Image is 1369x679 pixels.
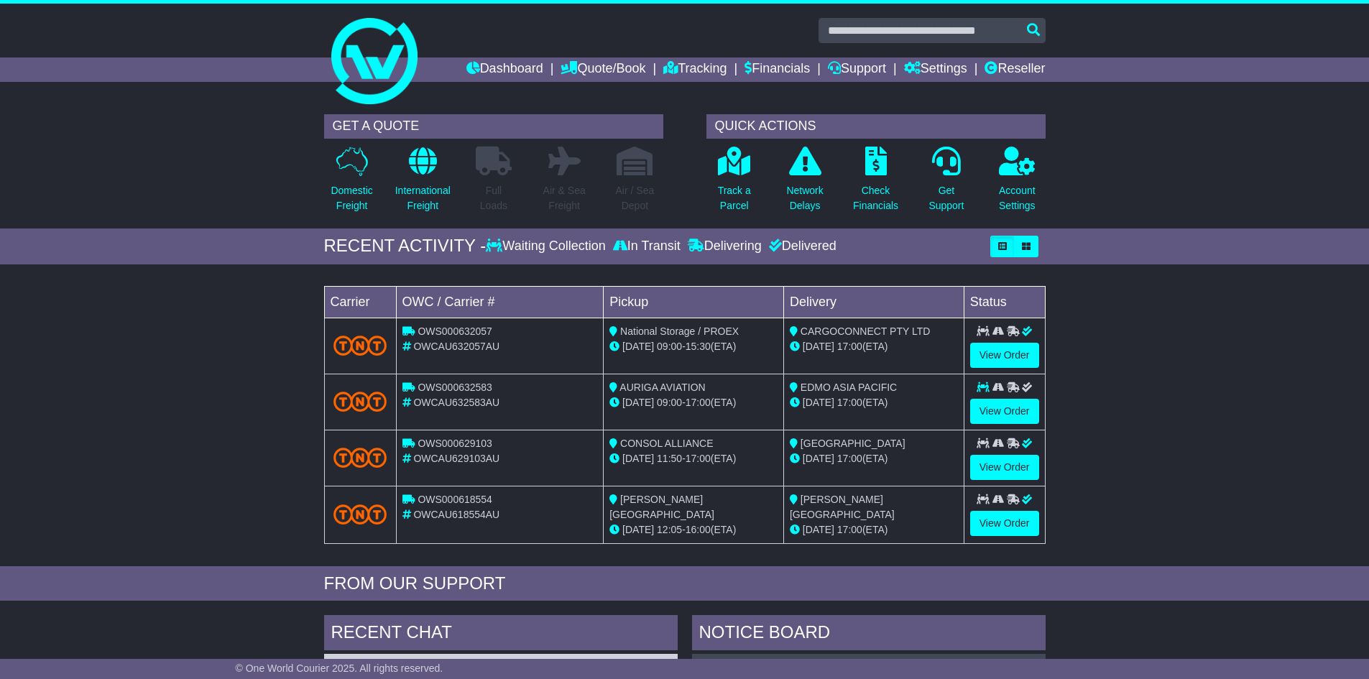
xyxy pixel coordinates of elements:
span: OWS000632057 [418,325,492,337]
span: © One World Courier 2025. All rights reserved. [236,662,443,674]
img: TNT_Domestic.png [333,392,387,411]
td: Carrier [324,286,396,318]
span: 16:00 [686,524,711,535]
span: [DATE] [622,397,654,408]
a: GetSupport [928,146,964,221]
p: Check Financials [853,183,898,213]
img: TNT_Domestic.png [333,448,387,467]
span: 17:00 [686,453,711,464]
div: GET A QUOTE [324,114,663,139]
span: [DATE] [622,341,654,352]
span: 09:00 [657,397,682,408]
div: (ETA) [790,395,958,410]
span: [DATE] [622,453,654,464]
a: CheckFinancials [852,146,899,221]
div: - (ETA) [609,451,778,466]
a: Track aParcel [717,146,752,221]
a: Reseller [985,57,1045,82]
p: Full Loads [476,183,512,213]
span: National Storage / PROEX [620,325,739,337]
span: [GEOGRAPHIC_DATA] [801,438,905,449]
div: - (ETA) [609,522,778,537]
div: (ETA) [790,339,958,354]
a: Tracking [663,57,727,82]
div: - (ETA) [609,395,778,410]
span: [PERSON_NAME] [GEOGRAPHIC_DATA] [609,494,714,520]
img: TNT_Domestic.png [333,504,387,524]
span: OWCAU618554AU [413,509,499,520]
span: OWCAU629103AU [413,453,499,464]
span: [DATE] [803,453,834,464]
span: CONSOL ALLIANCE [620,438,713,449]
span: OWCAU632583AU [413,397,499,408]
span: 09:00 [657,341,682,352]
a: View Order [970,511,1039,536]
p: Domestic Freight [331,183,372,213]
div: - (ETA) [609,339,778,354]
a: View Order [970,399,1039,424]
span: [PERSON_NAME] [GEOGRAPHIC_DATA] [790,494,895,520]
a: AccountSettings [998,146,1036,221]
span: AURIGA AVIATION [619,382,705,393]
div: (ETA) [790,522,958,537]
span: [DATE] [803,524,834,535]
a: Support [828,57,886,82]
p: Get Support [928,183,964,213]
div: NOTICE BOARD [692,615,1046,654]
span: OWS000618554 [418,494,492,505]
span: [DATE] [803,341,834,352]
span: [DATE] [803,397,834,408]
div: RECENT CHAT [324,615,678,654]
a: NetworkDelays [785,146,824,221]
a: Dashboard [466,57,543,82]
div: (ETA) [790,451,958,466]
span: 15:30 [686,341,711,352]
div: Delivered [765,239,836,254]
td: Status [964,286,1045,318]
p: Account Settings [999,183,1036,213]
td: OWC / Carrier # [396,286,604,318]
p: Track a Parcel [718,183,751,213]
div: In Transit [609,239,684,254]
div: QUICK ACTIONS [706,114,1046,139]
a: Settings [904,57,967,82]
div: RECENT ACTIVITY - [324,236,487,257]
div: FROM OUR SUPPORT [324,573,1046,594]
span: 17:00 [837,453,862,464]
a: View Order [970,455,1039,480]
span: OWS000629103 [418,438,492,449]
a: Quote/Book [561,57,645,82]
p: Air & Sea Freight [543,183,586,213]
span: 17:00 [837,524,862,535]
span: 12:05 [657,524,682,535]
span: EDMO ASIA PACIFIC [801,382,897,393]
div: Delivering [684,239,765,254]
span: 11:50 [657,453,682,464]
span: 17:00 [686,397,711,408]
a: Financials [745,57,810,82]
a: DomesticFreight [330,146,373,221]
p: International Freight [395,183,451,213]
span: [DATE] [622,524,654,535]
span: 17:00 [837,341,862,352]
p: Air / Sea Depot [616,183,655,213]
td: Pickup [604,286,784,318]
span: 17:00 [837,397,862,408]
td: Delivery [783,286,964,318]
span: OWS000632583 [418,382,492,393]
span: CARGOCONNECT PTY LTD [801,325,930,337]
p: Network Delays [786,183,823,213]
img: TNT_Domestic.png [333,336,387,355]
a: View Order [970,343,1039,368]
a: InternationalFreight [395,146,451,221]
span: OWCAU632057AU [413,341,499,352]
div: Waiting Collection [486,239,609,254]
